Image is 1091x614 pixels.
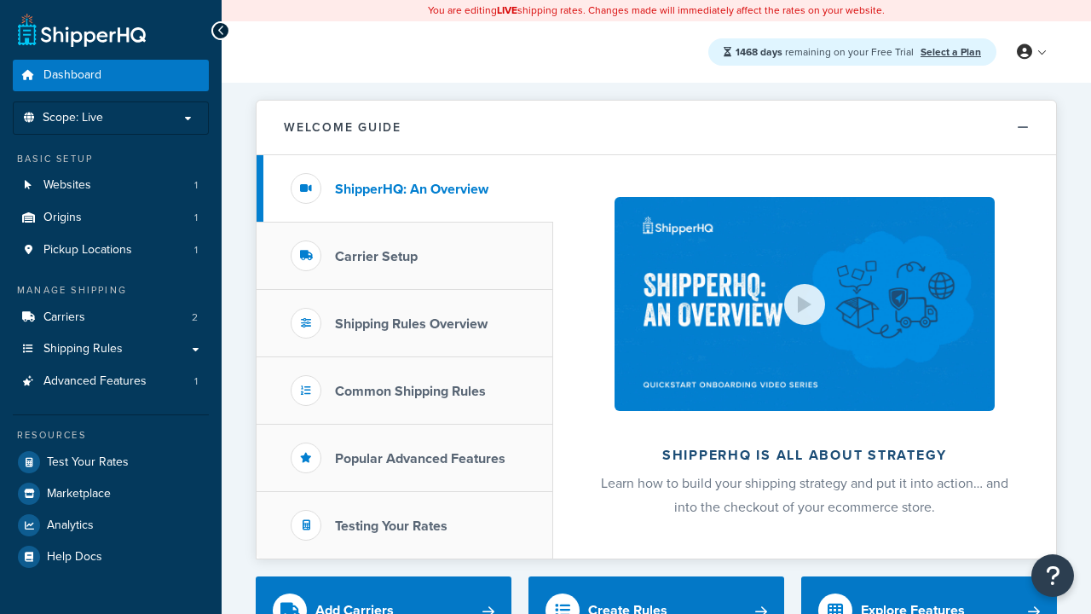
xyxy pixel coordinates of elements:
[13,202,209,234] li: Origins
[335,451,505,466] h3: Popular Advanced Features
[335,518,447,534] h3: Testing Your Rates
[13,235,209,266] a: Pickup Locations1
[13,542,209,572] a: Help Docs
[13,302,209,333] a: Carriers2
[1031,554,1074,597] button: Open Resource Center
[43,178,91,193] span: Websites
[13,202,209,234] a: Origins1
[13,235,209,266] li: Pickup Locations
[194,243,198,258] span: 1
[47,487,111,501] span: Marketplace
[13,170,209,201] li: Websites
[13,302,209,333] li: Carriers
[43,342,123,356] span: Shipping Rules
[736,44,916,60] span: remaining on your Free Trial
[13,510,209,541] a: Analytics
[257,101,1056,155] button: Welcome Guide
[335,316,488,332] h3: Shipping Rules Overview
[47,455,129,470] span: Test Your Rates
[335,182,488,197] h3: ShipperHQ: An Overview
[335,249,418,264] h3: Carrier Setup
[43,310,85,325] span: Carriers
[194,211,198,225] span: 1
[43,243,132,258] span: Pickup Locations
[13,366,209,397] li: Advanced Features
[921,44,981,60] a: Select a Plan
[497,3,517,18] b: LIVE
[43,374,147,389] span: Advanced Features
[194,374,198,389] span: 1
[335,384,486,399] h3: Common Shipping Rules
[194,178,198,193] span: 1
[13,428,209,443] div: Resources
[13,366,209,397] a: Advanced Features1
[13,333,209,365] a: Shipping Rules
[601,473,1008,517] span: Learn how to build your shipping strategy and put it into action… and into the checkout of your e...
[43,211,82,225] span: Origins
[47,550,102,565] span: Help Docs
[13,170,209,201] a: Websites1
[13,447,209,478] a: Test Your Rates
[598,448,1011,463] h2: ShipperHQ is all about strategy
[284,121,401,134] h2: Welcome Guide
[13,60,209,91] a: Dashboard
[43,68,101,83] span: Dashboard
[736,44,782,60] strong: 1468 days
[13,152,209,166] div: Basic Setup
[13,283,209,298] div: Manage Shipping
[43,111,103,125] span: Scope: Live
[13,478,209,509] a: Marketplace
[192,310,198,325] span: 2
[615,197,995,411] img: ShipperHQ is all about strategy
[47,518,94,533] span: Analytics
